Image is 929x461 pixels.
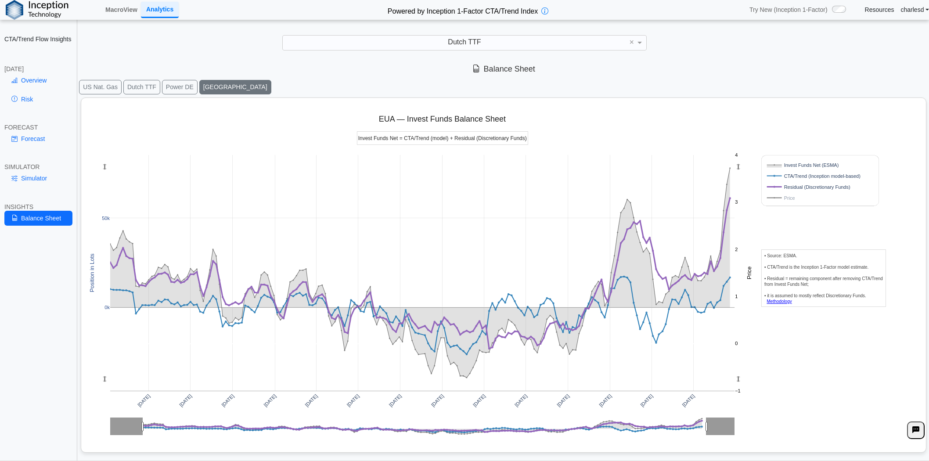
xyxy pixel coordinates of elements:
[162,80,198,94] button: Power DE
[4,211,72,226] a: Balance Sheet
[749,6,828,14] span: Try New (Inception 1-Factor)
[4,171,72,186] a: Simulator
[199,80,271,94] button: [GEOGRAPHIC_DATA]
[4,35,72,43] h2: CTA/Trend Flow Insights
[448,38,481,46] span: Dutch TTF
[764,293,866,298] tspan: • it is assumed to mostly reflect Discretionary Funds.
[4,203,72,211] div: INSIGHTS
[4,73,72,88] a: Overview
[628,36,635,50] span: Clear value
[4,92,72,107] a: Risk
[102,2,141,17] a: MacroView
[901,6,929,14] a: charlesd
[764,265,869,270] tspan: • CTA/Trend is the Inception 1-Factor model estimate.
[123,80,160,94] button: Dutch TTF
[79,80,122,94] button: US Nat. Gas
[865,6,894,14] a: Resources
[4,123,72,131] div: FORECAST
[4,131,72,146] a: Forecast
[4,163,72,171] div: SIMULATOR
[472,65,535,73] span: Balance Sheet
[764,253,797,258] tspan: • Source: ESMA.
[764,276,883,281] tspan: • Residual = remaining component after removing CTA/Trend
[384,4,541,16] h2: Powered by Inception 1-Factor CTA/Trend Index
[141,2,179,18] a: Analytics
[767,299,792,304] a: Methodology
[764,282,809,287] tspan: from Invest Funds Net;
[4,65,72,73] div: [DATE]
[629,38,634,46] span: ×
